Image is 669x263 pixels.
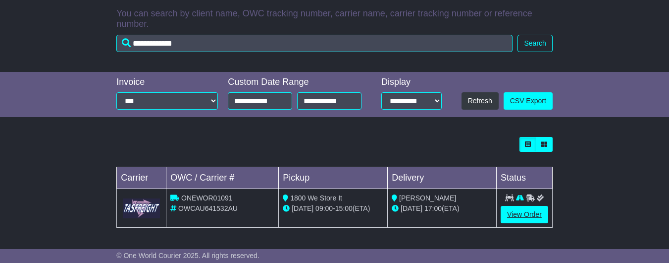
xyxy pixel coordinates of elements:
div: - (ETA) [283,203,383,214]
span: © One World Courier 2025. All rights reserved. [116,252,259,260]
a: CSV Export [504,92,553,110]
td: Delivery [388,167,497,189]
span: [DATE] [401,204,422,212]
td: Pickup [279,167,388,189]
span: [DATE] [292,204,313,212]
div: (ETA) [392,203,492,214]
span: OWCAU641532AU [178,204,238,212]
span: [PERSON_NAME] [399,194,456,202]
a: View Order [501,206,548,223]
div: Invoice [116,77,218,88]
div: Display [381,77,442,88]
button: Search [517,35,552,52]
span: 1800 We Store It [290,194,342,202]
p: You can search by client name, OWC tracking number, carrier name, carrier tracking number or refe... [116,8,553,30]
td: OWC / Carrier # [166,167,279,189]
span: ONEWOR01091 [181,194,232,202]
span: 15:00 [335,204,353,212]
img: GetCarrierServiceLogo [123,198,160,218]
td: Status [497,167,553,189]
td: Carrier [117,167,166,189]
div: Custom Date Range [228,77,366,88]
button: Refresh [462,92,499,110]
span: 17:00 [424,204,442,212]
span: 09:00 [315,204,333,212]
